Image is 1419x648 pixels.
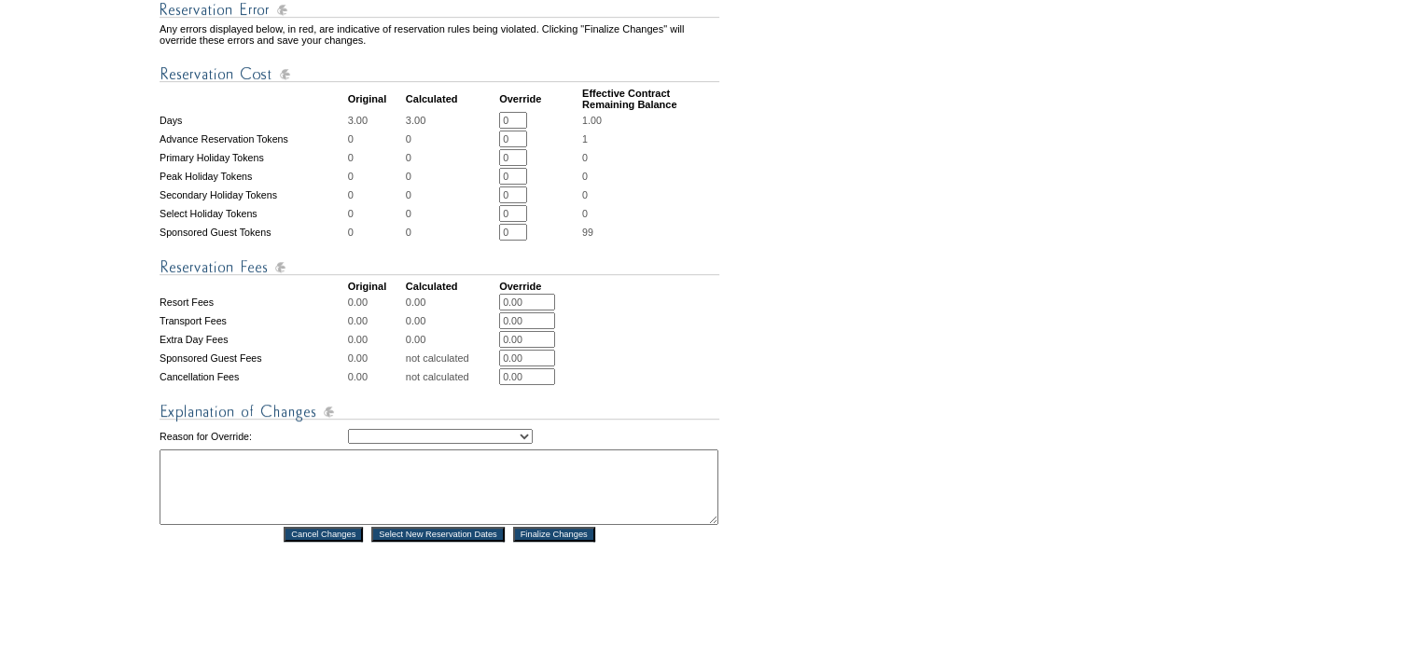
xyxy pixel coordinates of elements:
td: 0.00 [348,368,404,385]
td: 0.00 [348,350,404,366]
span: 99 [582,227,593,238]
td: 0 [348,149,404,166]
td: Original [348,281,404,292]
td: Calculated [406,281,497,292]
img: Reservation Fees [160,255,719,279]
img: Reservation Cost [160,62,719,86]
td: Reason for Override: [160,425,346,448]
td: not calculated [406,350,497,366]
td: 3.00 [406,112,497,129]
td: Days [160,112,346,129]
td: Advance Reservation Tokens [160,131,346,147]
td: Override [499,88,580,110]
td: Peak Holiday Tokens [160,168,346,185]
span: 1 [582,133,588,145]
td: 0 [348,224,404,241]
td: 0 [348,205,404,222]
input: Select New Reservation Dates [371,527,505,542]
span: 1.00 [582,115,602,126]
td: Override [499,281,580,292]
td: Any errors displayed below, in red, are indicative of reservation rules being violated. Clicking ... [160,23,719,46]
span: 0 [582,189,588,200]
td: 0.00 [406,331,497,348]
td: 0.00 [348,331,404,348]
td: 0 [406,149,497,166]
td: 0 [406,205,497,222]
td: 0 [406,186,497,203]
td: 0.00 [406,312,497,329]
td: 0.00 [406,294,497,310]
td: Cancellation Fees [160,368,346,385]
td: 3.00 [348,112,404,129]
td: 0 [406,224,497,241]
td: 0.00 [348,312,404,329]
td: 0 [348,131,404,147]
td: 0.00 [348,294,404,310]
td: 0 [348,168,404,185]
td: Original [348,88,404,110]
input: Finalize Changes [513,527,595,542]
td: Transport Fees [160,312,346,329]
td: Calculated [406,88,497,110]
input: Cancel Changes [284,527,363,542]
span: 0 [582,171,588,182]
td: Primary Holiday Tokens [160,149,346,166]
td: Secondary Holiday Tokens [160,186,346,203]
td: Sponsored Guest Tokens [160,224,346,241]
span: 0 [582,152,588,163]
td: not calculated [406,368,497,385]
td: 0 [406,131,497,147]
td: 0 [348,186,404,203]
td: Sponsored Guest Fees [160,350,346,366]
td: 0 [406,168,497,185]
td: Resort Fees [160,294,346,310]
td: Select Holiday Tokens [160,205,346,222]
td: Effective Contract Remaining Balance [582,88,719,110]
img: Explanation of Changes [160,400,719,423]
span: 0 [582,208,588,219]
td: Extra Day Fees [160,331,346,348]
